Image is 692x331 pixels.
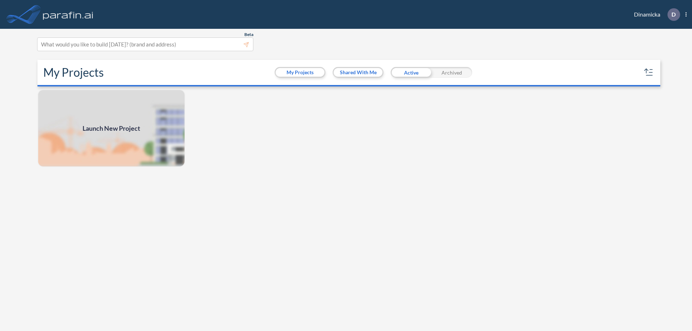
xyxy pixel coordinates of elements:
[623,8,687,21] div: Dinamicka
[83,124,140,133] span: Launch New Project
[431,67,472,78] div: Archived
[37,89,185,167] a: Launch New Project
[43,66,104,79] h2: My Projects
[276,68,324,77] button: My Projects
[41,7,95,22] img: logo
[391,67,431,78] div: Active
[244,32,253,37] span: Beta
[643,67,655,78] button: sort
[37,89,185,167] img: add
[671,11,676,18] p: D
[334,68,382,77] button: Shared With Me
